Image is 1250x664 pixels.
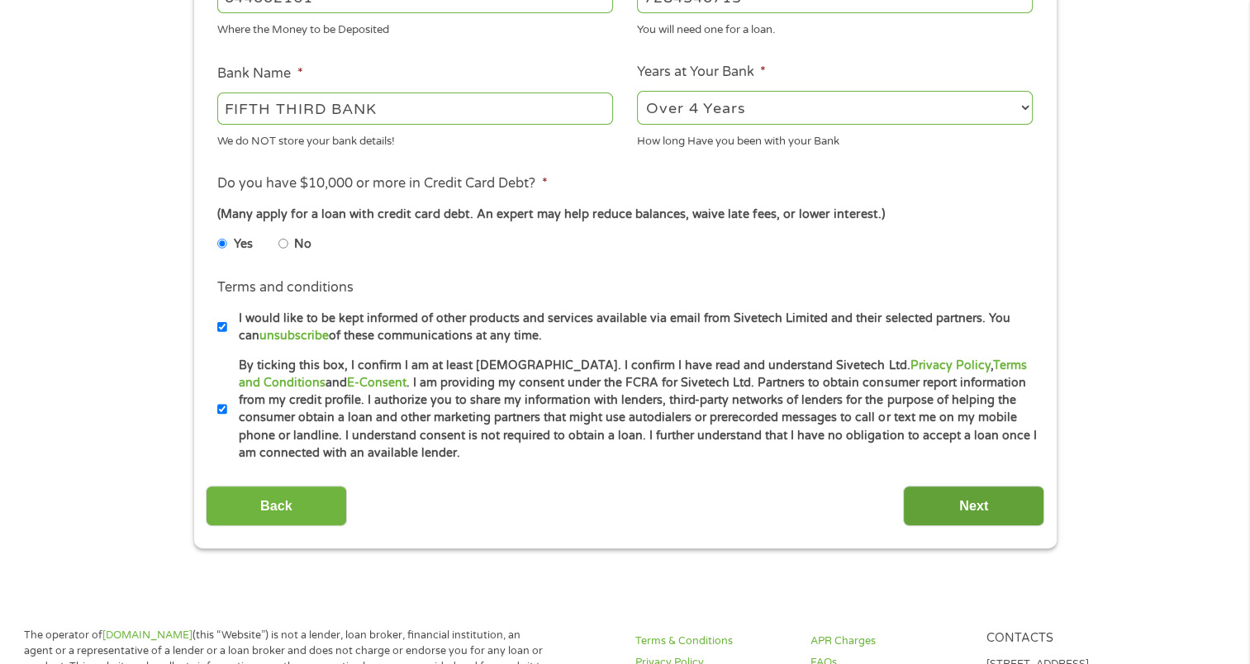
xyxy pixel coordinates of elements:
a: E-Consent [347,376,406,390]
div: You will need one for a loan. [637,17,1033,39]
a: Terms & Conditions [635,633,791,649]
label: Yes [234,235,253,254]
input: Next [903,486,1044,526]
label: I would like to be kept informed of other products and services available via email from Sivetech... [227,310,1038,345]
label: Years at Your Bank [637,64,766,81]
div: Where the Money to be Deposited [217,17,613,39]
label: Terms and conditions [217,279,354,296]
div: (Many apply for a loan with credit card debt. An expert may help reduce balances, waive late fees... [217,206,1032,224]
h4: Contacts [986,631,1142,647]
a: Privacy Policy [910,358,990,372]
div: How long Have you been with your Bank [637,127,1033,149]
label: Bank Name [217,65,302,83]
label: By ticking this box, I confirm I am at least [DEMOGRAPHIC_DATA]. I confirm I have read and unders... [227,357,1038,462]
a: unsubscribe [259,329,329,343]
input: Back [206,486,347,526]
div: We do NOT store your bank details! [217,127,613,149]
a: Terms and Conditions [239,358,1026,390]
a: [DOMAIN_NAME] [102,628,192,642]
label: No [294,235,311,254]
a: APR Charges [810,633,966,649]
label: Do you have $10,000 or more in Credit Card Debt? [217,175,547,192]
